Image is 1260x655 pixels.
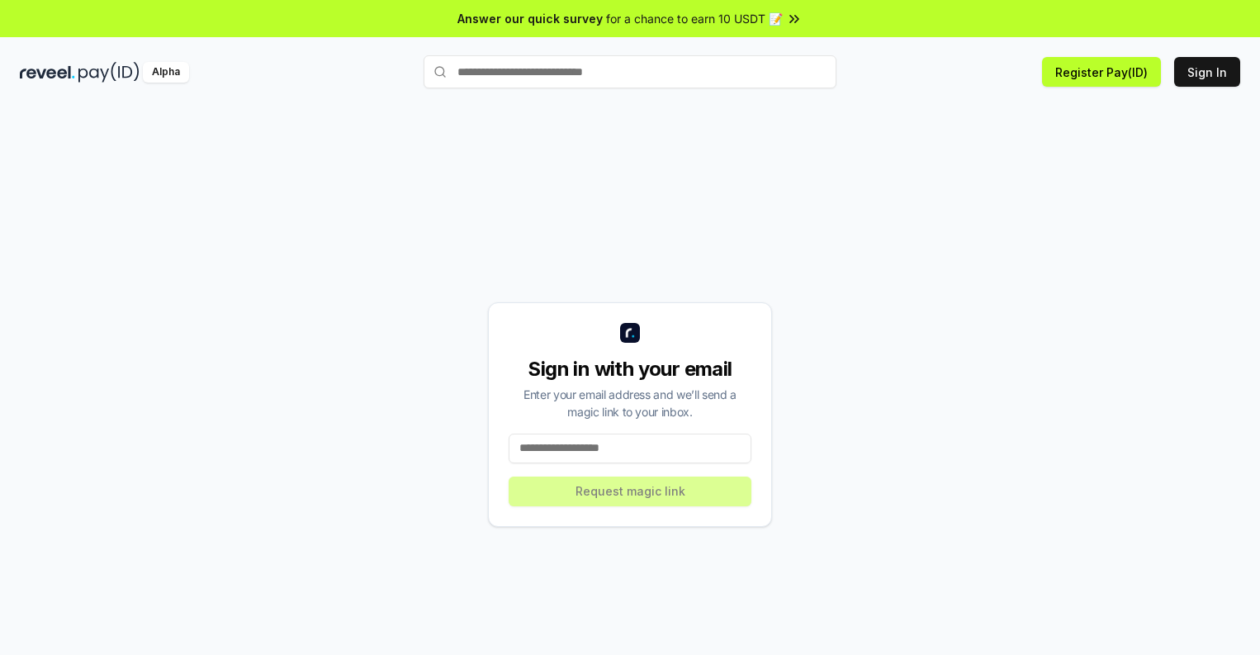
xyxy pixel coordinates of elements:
div: Enter your email address and we’ll send a magic link to your inbox. [509,386,751,420]
span: for a chance to earn 10 USDT 📝 [606,10,783,27]
button: Register Pay(ID) [1042,57,1161,87]
img: reveel_dark [20,62,75,83]
div: Alpha [143,62,189,83]
div: Sign in with your email [509,356,751,382]
span: Answer our quick survey [457,10,603,27]
img: pay_id [78,62,140,83]
button: Sign In [1174,57,1240,87]
img: logo_small [620,323,640,343]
